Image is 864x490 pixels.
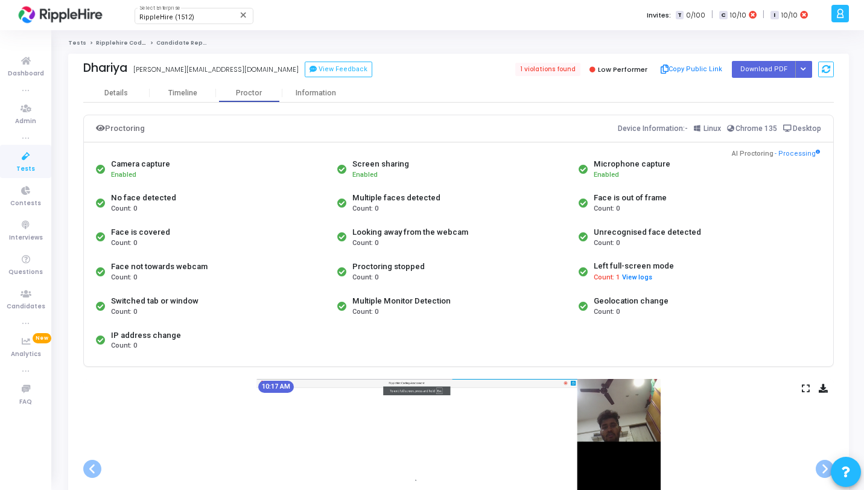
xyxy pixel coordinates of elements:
[111,329,181,342] div: IP address change
[621,272,653,284] button: View logs
[104,89,128,98] div: Details
[781,10,798,21] span: 10/10
[33,333,51,343] span: New
[239,10,249,20] mat-icon: Clear
[15,3,106,27] img: logo
[352,204,378,214] span: Count: 0
[732,61,796,77] button: Download PDF
[352,238,378,249] span: Count: 0
[111,273,137,283] span: Count: 0
[775,149,820,159] span: - Processing
[96,39,191,46] a: Ripplehire Coding Assessment
[68,39,849,47] nav: breadcrumb
[352,158,409,170] div: Screen sharing
[7,302,45,312] span: Candidates
[68,39,86,46] a: Tests
[515,63,580,76] span: 1 violations found
[594,158,670,170] div: Microphone capture
[16,164,35,174] span: Tests
[111,238,137,249] span: Count: 0
[770,11,778,20] span: I
[258,381,294,393] mat-chip: 10:17 AM
[594,238,620,249] span: Count: 0
[111,226,170,238] div: Face is covered
[795,61,812,77] div: Button group with nested dropdown
[352,171,378,179] span: Enabled
[352,192,440,204] div: Multiple faces detected
[111,158,170,170] div: Camera capture
[647,10,671,21] label: Invites:
[111,261,208,273] div: Face not towards webcam
[730,10,746,21] span: 10/10
[594,226,701,238] div: Unrecognised face detected
[598,65,647,74] span: Low Performer
[594,192,667,204] div: Face is out of frame
[111,192,176,204] div: No face detected
[111,295,199,307] div: Switched tab or window
[168,89,197,98] div: Timeline
[618,121,822,136] div: Device Information:-
[763,8,764,21] span: |
[352,273,378,283] span: Count: 0
[111,204,137,214] span: Count: 0
[793,124,821,133] span: Desktop
[594,307,620,317] span: Count: 0
[704,124,721,133] span: Linux
[352,295,451,307] div: Multiple Monitor Detection
[305,62,372,77] button: View Feedback
[8,69,44,79] span: Dashboard
[83,61,127,75] div: Dhariya
[111,341,137,351] span: Count: 0
[594,260,674,272] div: Left full-screen mode
[676,11,684,20] span: T
[352,226,468,238] div: Looking away from the webcam
[156,39,212,46] span: Candidate Report
[594,273,620,283] span: Count: 1
[216,89,282,98] div: Proctor
[15,116,36,127] span: Admin
[735,124,777,133] span: Chrome 135
[352,307,378,317] span: Count: 0
[11,349,41,360] span: Analytics
[594,171,619,179] span: Enabled
[732,149,773,159] span: AI Proctoring
[352,261,425,273] div: Proctoring stopped
[111,171,136,179] span: Enabled
[282,89,349,98] div: Information
[133,65,299,75] div: [PERSON_NAME][EMAIL_ADDRESS][DOMAIN_NAME]
[10,199,41,209] span: Contests
[711,8,713,21] span: |
[19,397,32,407] span: FAQ
[594,295,669,307] div: Geolocation change
[656,60,726,78] button: Copy Public Link
[686,10,705,21] span: 0/100
[111,307,137,317] span: Count: 0
[594,204,620,214] span: Count: 0
[96,121,145,136] div: Proctoring
[719,11,727,20] span: C
[9,233,43,243] span: Interviews
[139,13,194,21] span: RippleHire (1512)
[8,267,43,278] span: Questions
